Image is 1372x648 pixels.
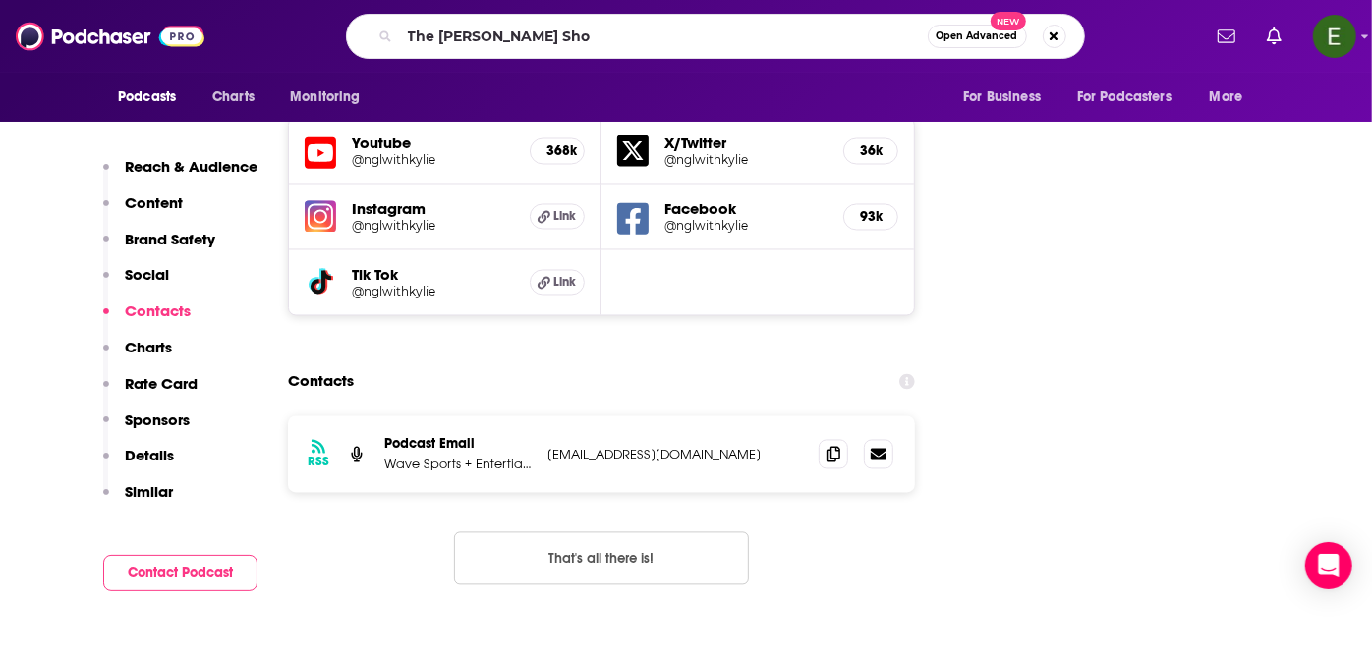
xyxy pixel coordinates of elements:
p: Rate Card [125,374,198,393]
button: Brand Safety [103,230,215,266]
button: Sponsors [103,410,190,447]
button: Open AdvancedNew [928,25,1027,48]
button: Nothing here. [454,532,749,585]
button: Contact Podcast [103,555,257,591]
span: Logged in as Emily.Kaplan [1313,15,1356,58]
a: @nglwithkylie [352,285,514,299]
p: Reach & Audience [125,157,257,176]
h5: Tik Tok [352,266,514,285]
span: For Business [963,83,1041,111]
span: Link [554,209,577,225]
p: Social [125,265,169,284]
p: Similar [125,482,173,501]
span: Podcasts [118,83,176,111]
span: Link [554,275,577,291]
span: More [1210,83,1243,111]
button: open menu [276,79,385,116]
span: Open Advanced [937,31,1018,41]
p: Sponsors [125,410,190,429]
img: User Profile [1313,15,1356,58]
button: open menu [949,79,1065,116]
div: Open Intercom Messenger [1305,542,1352,589]
button: open menu [1196,79,1268,116]
button: Content [103,193,183,230]
p: Brand Safety [125,230,215,248]
h5: 93k [860,209,882,226]
h5: Youtube [352,135,514,153]
button: Similar [103,482,173,518]
p: [EMAIL_ADDRESS][DOMAIN_NAME] [547,447,803,463]
button: open menu [1064,79,1200,116]
button: Reach & Audience [103,157,257,193]
input: Search podcasts, credits, & more... [400,21,928,52]
a: @nglwithkylie [664,153,828,168]
button: Charts [103,338,172,374]
button: open menu [104,79,201,116]
span: Charts [212,83,255,111]
h2: Contacts [288,363,354,401]
a: @nglwithkylie [352,153,514,168]
span: For Podcasters [1077,83,1172,111]
p: Wave Sports + Entertianment [384,457,532,473]
h5: Instagram [352,200,514,219]
h5: X/Twitter [664,135,828,153]
h5: Facebook [664,200,828,219]
span: New [991,12,1026,30]
a: Show notifications dropdown [1259,20,1289,53]
p: Contacts [125,301,191,320]
span: Monitoring [290,83,360,111]
a: @nglwithkylie [352,219,514,234]
a: Show notifications dropdown [1210,20,1243,53]
a: Link [530,204,585,230]
h5: 36k [860,143,882,160]
a: @nglwithkylie [664,219,828,234]
a: Link [530,270,585,296]
img: Podchaser - Follow, Share and Rate Podcasts [16,18,204,55]
h3: RSS [308,455,329,470]
p: Charts [125,338,172,356]
button: Contacts [103,301,191,338]
button: Details [103,446,174,482]
a: Charts [200,79,266,116]
p: Details [125,446,174,464]
button: Rate Card [103,374,198,410]
button: Show profile menu [1313,15,1356,58]
p: Podcast Email [384,436,532,453]
p: Content [125,193,183,212]
button: Social [103,265,169,301]
img: iconImage [305,201,336,233]
h5: 368k [546,143,568,160]
div: Search podcasts, credits, & more... [346,14,1085,59]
